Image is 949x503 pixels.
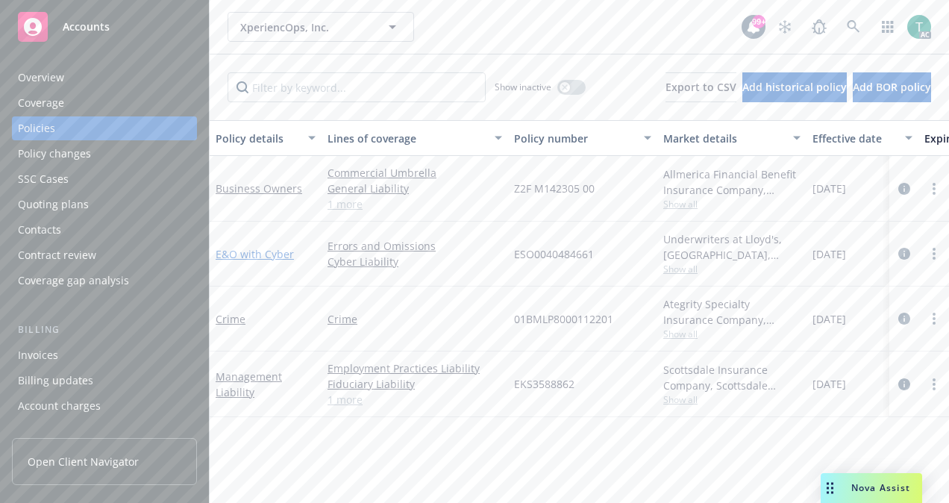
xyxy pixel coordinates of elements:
div: Billing [12,322,197,337]
div: Coverage [18,91,64,115]
span: Show all [663,328,801,340]
a: Employment Practices Liability [328,360,502,376]
a: Stop snowing [770,12,800,42]
a: 1 more [328,392,502,407]
div: Overview [18,66,64,90]
button: Nova Assist [821,473,922,503]
a: Search [839,12,868,42]
button: Add historical policy [742,72,847,102]
button: Lines of coverage [322,120,508,156]
a: Coverage [12,91,197,115]
a: circleInformation [895,375,913,393]
span: Add BOR policy [853,80,931,94]
div: Account charges [18,394,101,418]
div: Policy number [514,131,635,146]
a: Management Liability [216,369,282,399]
a: Cyber Liability [328,254,502,269]
span: Show all [663,393,801,406]
a: Crime [216,312,245,326]
a: Policies [12,116,197,140]
a: Crime [328,311,502,327]
a: Contract review [12,243,197,267]
span: Nova Assist [851,481,910,494]
a: Billing updates [12,369,197,393]
a: 1 more [328,196,502,212]
span: [DATE] [812,311,846,327]
div: Billing updates [18,369,93,393]
div: Policy changes [18,142,91,166]
div: Effective date [812,131,896,146]
a: E&O with Cyber [216,247,294,261]
a: Invoices [12,343,197,367]
button: Market details [657,120,807,156]
a: Business Owners [216,181,302,196]
a: Contacts [12,218,197,242]
a: Account charges [12,394,197,418]
span: Show all [663,263,801,275]
a: General Liability [328,181,502,196]
a: Installment plans [12,419,197,443]
span: XperiencOps, Inc. [240,19,369,35]
span: Add historical policy [742,80,847,94]
span: EKS3588862 [514,376,574,392]
a: more [925,375,943,393]
a: more [925,310,943,328]
span: ESO0040484661 [514,246,594,262]
button: Effective date [807,120,918,156]
div: Ategrity Specialty Insurance Company, Ategrity Specialty Insurance Company, CRC Group [663,296,801,328]
span: Z2F M142305 00 [514,181,595,196]
span: Export to CSV [665,80,736,94]
input: Filter by keyword... [228,72,486,102]
div: Scottsdale Insurance Company, Scottsdale Insurance Company (Nationwide), CRC Group [663,362,801,393]
div: Contacts [18,218,61,242]
span: [DATE] [812,181,846,196]
button: XperiencOps, Inc. [228,12,414,42]
div: Allmerica Financial Benefit Insurance Company, Hanover Insurance Group [663,166,801,198]
div: Contract review [18,243,96,267]
div: Market details [663,131,784,146]
span: [DATE] [812,246,846,262]
span: Show inactive [495,81,551,93]
div: Drag to move [821,473,839,503]
button: Export to CSV [665,72,736,102]
a: Errors and Omissions [328,238,502,254]
a: Overview [12,66,197,90]
button: Add BOR policy [853,72,931,102]
a: Quoting plans [12,193,197,216]
a: circleInformation [895,180,913,198]
button: Policy details [210,120,322,156]
button: Policy number [508,120,657,156]
div: Policies [18,116,55,140]
div: Coverage gap analysis [18,269,129,293]
a: Accounts [12,6,197,48]
div: Policy details [216,131,299,146]
img: photo [907,15,931,39]
a: Commercial Umbrella [328,165,502,181]
span: [DATE] [812,376,846,392]
a: Report a Bug [804,12,834,42]
a: more [925,180,943,198]
a: Coverage gap analysis [12,269,197,293]
div: Invoices [18,343,58,367]
div: 99+ [752,15,765,28]
span: Open Client Navigator [28,454,139,469]
span: 01BMLP8000112201 [514,311,613,327]
span: Accounts [63,21,110,33]
a: Fiduciary Liability [328,376,502,392]
div: Installment plans [18,419,105,443]
a: more [925,245,943,263]
a: circleInformation [895,245,913,263]
a: SSC Cases [12,167,197,191]
span: Show all [663,198,801,210]
a: Switch app [873,12,903,42]
div: Lines of coverage [328,131,486,146]
div: Quoting plans [18,193,89,216]
div: Underwriters at Lloyd's, [GEOGRAPHIC_DATA], [PERSON_NAME] of London, CRC Group [663,231,801,263]
a: Policy changes [12,142,197,166]
div: SSC Cases [18,167,69,191]
a: circleInformation [895,310,913,328]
